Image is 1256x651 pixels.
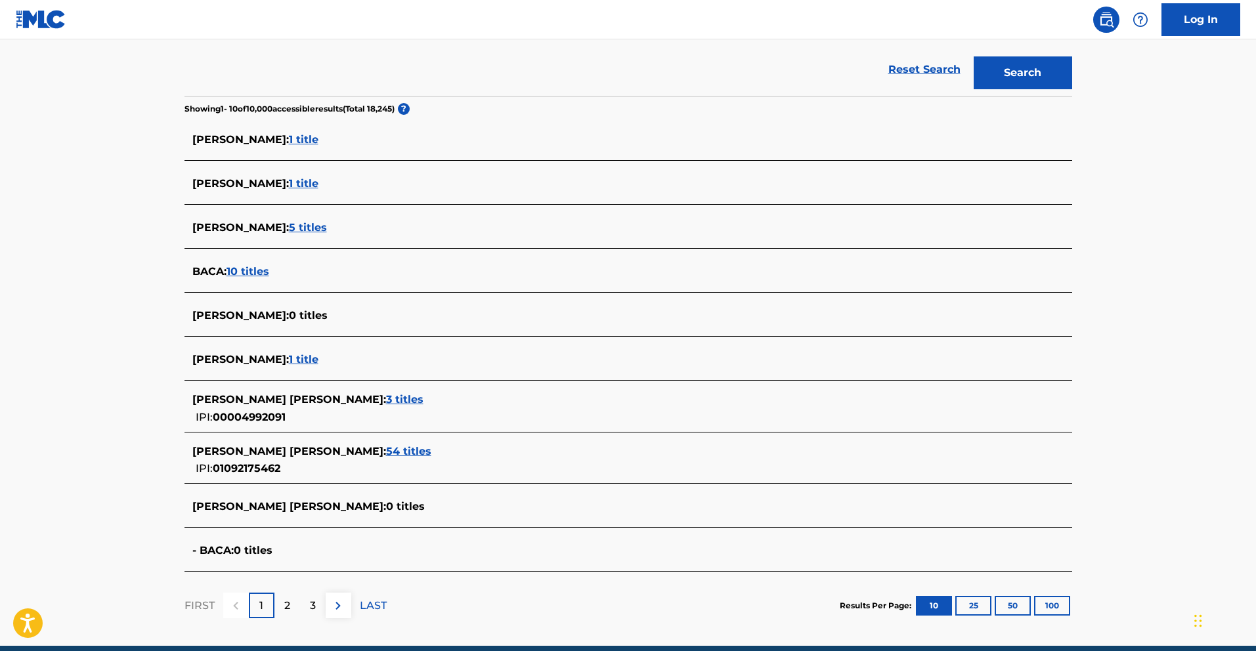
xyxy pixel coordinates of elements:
[192,544,234,556] span: - BACA :
[1194,601,1202,640] div: Drag
[234,544,272,556] span: 0 titles
[192,445,386,457] span: [PERSON_NAME] [PERSON_NAME] :
[196,462,213,474] span: IPI:
[192,353,289,366] span: [PERSON_NAME] :
[184,3,1072,96] form: Search Form
[1190,588,1256,651] iframe: Chat Widget
[1133,12,1148,28] img: help
[974,56,1072,89] button: Search
[227,265,269,278] span: 10 titles
[1034,596,1070,616] button: 100
[192,309,289,322] span: [PERSON_NAME] :
[882,55,967,84] a: Reset Search
[386,393,423,406] span: 3 titles
[955,596,991,616] button: 25
[192,177,289,190] span: [PERSON_NAME] :
[1093,7,1119,33] a: Public Search
[259,598,263,614] p: 1
[184,103,395,115] p: Showing 1 - 10 of 10,000 accessible results (Total 18,245 )
[289,353,318,366] span: 1 title
[289,177,318,190] span: 1 title
[1098,12,1114,28] img: search
[289,133,318,146] span: 1 title
[1127,7,1154,33] div: Help
[192,221,289,234] span: [PERSON_NAME] :
[310,598,316,614] p: 3
[398,103,410,115] span: ?
[213,411,286,423] span: 00004992091
[1161,3,1240,36] a: Log In
[192,393,386,406] span: [PERSON_NAME] [PERSON_NAME] :
[360,598,387,614] p: LAST
[289,309,328,322] span: 0 titles
[840,600,915,612] p: Results Per Page:
[330,598,346,614] img: right
[196,411,213,423] span: IPI:
[184,598,215,614] p: FIRST
[16,10,66,29] img: MLC Logo
[192,265,227,278] span: BACA :
[289,221,327,234] span: 5 titles
[386,500,425,513] span: 0 titles
[284,598,290,614] p: 2
[192,133,289,146] span: [PERSON_NAME] :
[213,462,280,474] span: 01092175462
[916,596,952,616] button: 10
[386,445,431,457] span: 54 titles
[995,596,1031,616] button: 50
[192,500,386,513] span: [PERSON_NAME] [PERSON_NAME] :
